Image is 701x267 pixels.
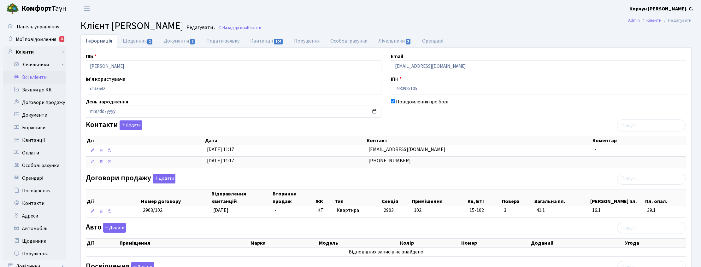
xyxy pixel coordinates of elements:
span: 3 [504,207,531,214]
a: Панель управління [3,20,66,33]
a: Квитанції [3,134,66,147]
a: Особові рахунки [3,159,66,172]
span: Мої повідомлення [16,36,56,43]
a: Додати [151,172,175,183]
th: Секція [381,189,411,206]
span: 41.1 [536,207,587,214]
span: КТ [317,207,332,214]
label: Email [391,53,403,60]
a: Контакти [3,197,66,210]
label: Авто [86,223,126,233]
small: Редагувати . [185,25,215,31]
a: Лічильники [373,34,416,48]
span: [PHONE_NUMBER] [368,157,411,164]
a: Особові рахунки [325,34,373,48]
a: Документи [158,34,201,48]
span: Таун [21,3,66,14]
span: Квартира [337,207,379,214]
label: Договори продажу [86,174,175,183]
a: Орендарі [3,172,66,184]
th: Приміщення [411,189,467,206]
span: 3 [190,39,195,44]
th: Колір [399,239,460,247]
span: 1 [147,39,152,44]
a: Заявки до КК [3,84,66,96]
a: Щоденник [117,34,158,48]
nav: breadcrumb [619,14,701,27]
a: Інформація [80,34,117,48]
span: [DATE] 11:17 [207,157,234,164]
span: Клієнт [PERSON_NAME] [80,19,183,33]
span: [DATE] 11:17 [207,146,234,153]
li: Редагувати [662,17,692,24]
a: Мої повідомлення3 [3,33,66,46]
span: - [274,207,276,214]
th: Загальна пл. [534,189,590,206]
a: Корчун [PERSON_NAME]. С. [629,5,693,13]
label: ІПН [391,75,402,83]
span: Клієнти [247,25,261,31]
a: Назад до всіхКлієнти [218,25,261,31]
th: Поверх [501,189,534,206]
label: Контакти [86,120,142,130]
input: Пошук... [617,119,686,131]
button: Контакти [120,120,142,130]
b: Корчун [PERSON_NAME]. С. [629,5,693,12]
label: Ім'я користувача [86,75,126,83]
a: Додати [118,119,142,131]
a: Всі клієнти [3,71,66,84]
th: Номер договору [140,189,211,206]
a: Додати [102,222,126,233]
th: Дії [86,136,204,145]
th: Контакт [366,136,592,145]
th: ЖК [315,189,334,206]
th: Номер [461,239,530,247]
a: Посвідчення [3,184,66,197]
span: Панель управління [17,23,59,30]
a: Автомобілі [3,222,66,235]
input: Пошук... [617,222,686,234]
img: logo.png [6,3,19,15]
th: Дата [204,136,366,145]
th: Кв, БТІ [467,189,501,206]
th: Дії [86,189,140,206]
a: Орендарі [417,34,449,48]
span: [DATE] [213,207,228,214]
th: Відправлення квитанцій [211,189,272,206]
th: Пл. опал. [645,189,686,206]
span: 15-102 [469,207,499,214]
label: Повідомлення про борг [396,98,449,106]
span: 104 [274,39,283,44]
a: Лічильники [7,58,66,71]
th: Марка [250,239,319,247]
span: 39.1 [647,207,683,214]
a: Клієнти [646,17,662,24]
button: Переключити навігацію [79,3,95,14]
td: Відповідних записів не знайдено [86,248,686,256]
span: 2903/102 [143,207,162,214]
th: Коментар [592,136,686,145]
th: [PERSON_NAME] пл. [590,189,645,206]
a: Порушення [3,247,66,260]
th: Доданий [530,239,624,247]
th: Приміщення [119,239,250,247]
span: - [594,146,596,153]
a: Клієнти [3,46,66,58]
a: Подати заявку [201,34,245,48]
th: Модель [318,239,399,247]
th: Вторинна продаж [272,189,315,206]
a: Порушення [289,34,325,48]
label: ПІБ [86,53,97,60]
label: День народження [86,98,128,106]
a: Admin [628,17,640,24]
span: 16.1 [592,207,642,214]
a: Документи [3,109,66,121]
input: Пошук... [617,173,686,185]
span: 2903 [384,207,394,214]
span: 102 [414,207,421,214]
a: Боржники [3,121,66,134]
b: Комфорт [21,3,52,14]
th: Тип [334,189,381,206]
th: Дії [86,239,119,247]
a: Квитанції [245,34,289,48]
